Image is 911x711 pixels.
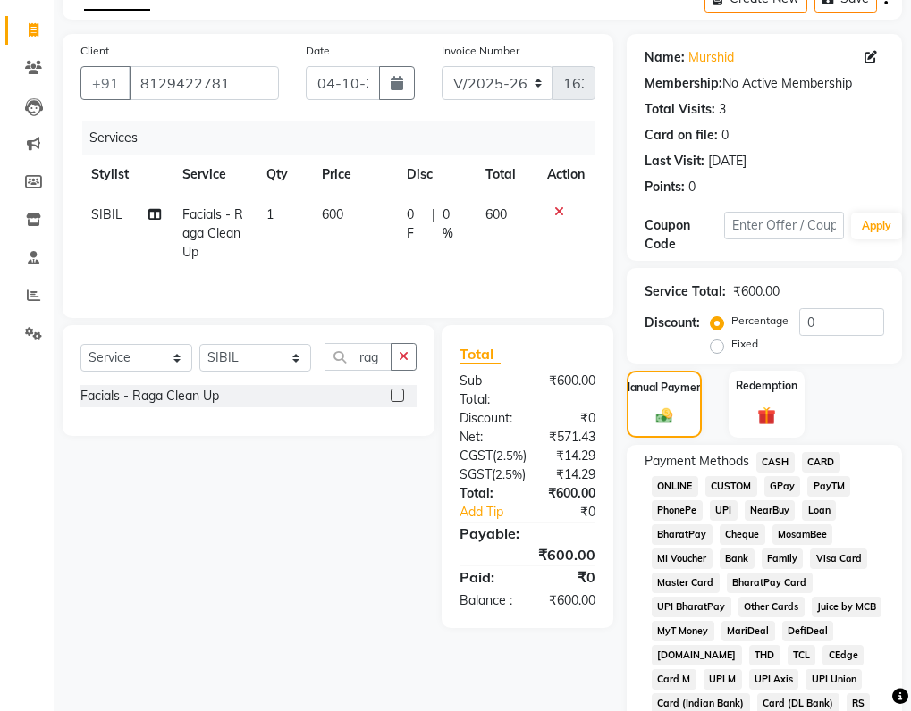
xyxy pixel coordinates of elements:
label: Fixed [731,336,758,352]
label: Invoice Number [442,43,519,59]
th: Qty [256,155,311,195]
span: ONLINE [652,476,698,497]
span: NearBuy [745,500,796,521]
div: Service Total: [645,282,726,301]
span: Family [762,548,804,569]
div: ₹0 [527,409,609,428]
span: Juice by MCB [812,597,882,617]
span: Master Card [652,573,720,593]
input: Search or Scan [325,343,392,371]
div: 3 [719,100,726,119]
div: ₹600.00 [527,372,609,409]
span: MariDeal [721,621,775,641]
th: Price [311,155,397,195]
span: UPI Axis [749,669,799,690]
span: 0 F [407,205,425,243]
div: Discount: [446,409,527,428]
span: 0 % [443,205,464,243]
div: Paid: [446,566,527,588]
div: ₹14.29 [540,447,609,465]
span: 1 [266,206,274,222]
span: SIBIL [91,206,122,222]
span: BharatPay Card [727,573,813,593]
div: 0 [721,126,729,145]
th: Action [536,155,595,195]
div: ₹600.00 [527,484,609,503]
span: UPI Union [806,669,862,690]
div: ₹600.00 [446,544,609,565]
span: DefiDeal [782,621,834,641]
input: Search by Name/Mobile/Email/Code [129,66,279,100]
span: CGST [460,448,493,464]
button: Apply [851,213,902,239]
span: Total [460,345,501,364]
th: Disc [396,155,474,195]
div: Net: [446,428,527,447]
span: THD [749,645,780,665]
div: ₹600.00 [527,591,609,610]
label: Redemption [736,378,797,394]
span: | [432,205,435,243]
label: Manual Payment [621,380,707,396]
span: PayTM [807,476,850,497]
div: Last Visit: [645,152,704,171]
label: Percentage [731,313,789,329]
span: 2.5% [496,448,523,463]
span: 600 [485,206,507,222]
div: ₹0 [527,566,609,588]
div: Balance : [446,591,527,610]
div: ₹0 [541,503,609,522]
div: ( ) [446,447,540,465]
div: ₹600.00 [733,282,780,301]
th: Total [475,155,536,195]
div: Total: [446,484,527,503]
span: TCL [788,645,816,665]
div: 0 [688,178,696,197]
div: Sub Total: [446,372,527,409]
span: Other Cards [738,597,805,617]
span: CEdge [822,645,864,665]
span: GPay [764,476,801,497]
div: [DATE] [708,152,747,171]
span: [DOMAIN_NAME] [652,645,742,665]
div: No Active Membership [645,74,884,93]
span: UPI M [704,669,742,690]
span: PhonePe [652,500,703,521]
div: ( ) [446,465,539,484]
a: Murshid [688,48,734,67]
div: ₹571.43 [527,428,609,447]
div: Coupon Code [645,216,724,254]
span: UPI [710,500,738,521]
span: Bank [720,548,755,569]
span: 600 [322,206,343,222]
span: SGST [460,466,492,482]
img: _gift.svg [752,405,781,428]
div: Facials - Raga Clean Up [80,387,219,406]
span: Cheque [720,524,765,545]
a: Add Tip [446,503,541,522]
span: Visa Card [810,548,867,569]
div: Discount: [645,314,700,332]
label: Client [80,43,109,59]
span: Loan [802,500,836,521]
span: Facials - Raga Clean Up [182,206,243,260]
span: CASH [756,452,795,473]
img: _cash.svg [651,406,678,426]
div: Payable: [446,523,609,544]
span: CUSTOM [705,476,757,497]
span: BharatPay [652,524,713,545]
th: Service [172,155,256,195]
div: Membership: [645,74,722,93]
div: Total Visits: [645,100,715,119]
div: Services [82,121,609,155]
span: MosamBee [772,524,833,545]
span: MI Voucher [652,548,713,569]
div: ₹14.29 [539,465,609,484]
span: Payment Methods [645,452,749,471]
span: CARD [802,452,840,473]
span: Card M [652,669,696,690]
span: UPI BharatPay [652,597,731,617]
span: MyT Money [652,621,714,641]
div: Card on file: [645,126,718,145]
span: 2.5% [495,467,522,481]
